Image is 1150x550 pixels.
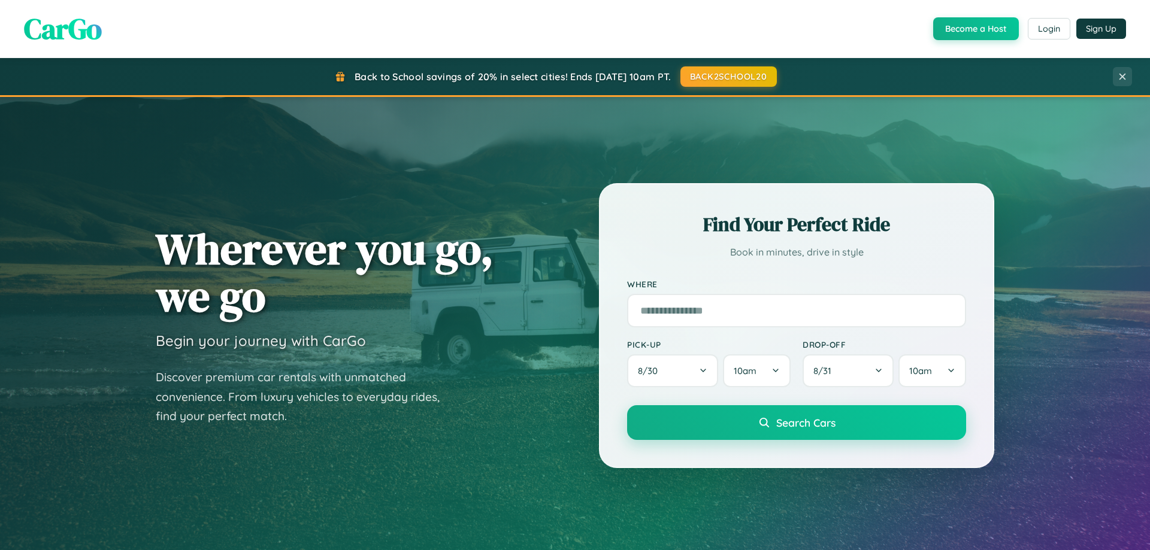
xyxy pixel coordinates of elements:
label: Drop-off [803,339,966,350]
span: Search Cars [776,416,836,429]
button: Search Cars [627,405,966,440]
span: CarGo [24,9,102,48]
p: Discover premium car rentals with unmatched convenience. From luxury vehicles to everyday rides, ... [156,367,455,426]
button: BACK2SCHOOL20 [680,66,777,87]
button: 10am [898,354,966,387]
button: Sign Up [1076,19,1126,39]
span: 8 / 30 [638,365,664,376]
label: Where [627,279,966,289]
button: 8/30 [627,354,718,387]
button: 10am [723,354,791,387]
button: Login [1028,18,1070,39]
h2: Find Your Perfect Ride [627,211,966,238]
span: 10am [909,365,932,376]
span: 8 / 31 [813,365,837,376]
label: Pick-up [627,339,791,350]
button: 8/31 [803,354,894,387]
span: 10am [734,365,756,376]
p: Book in minutes, drive in style [627,244,966,261]
h1: Wherever you go, we go [156,225,494,320]
h3: Begin your journey with CarGo [156,332,366,350]
span: Back to School savings of 20% in select cities! Ends [DATE] 10am PT. [355,71,671,83]
button: Become a Host [933,17,1019,40]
